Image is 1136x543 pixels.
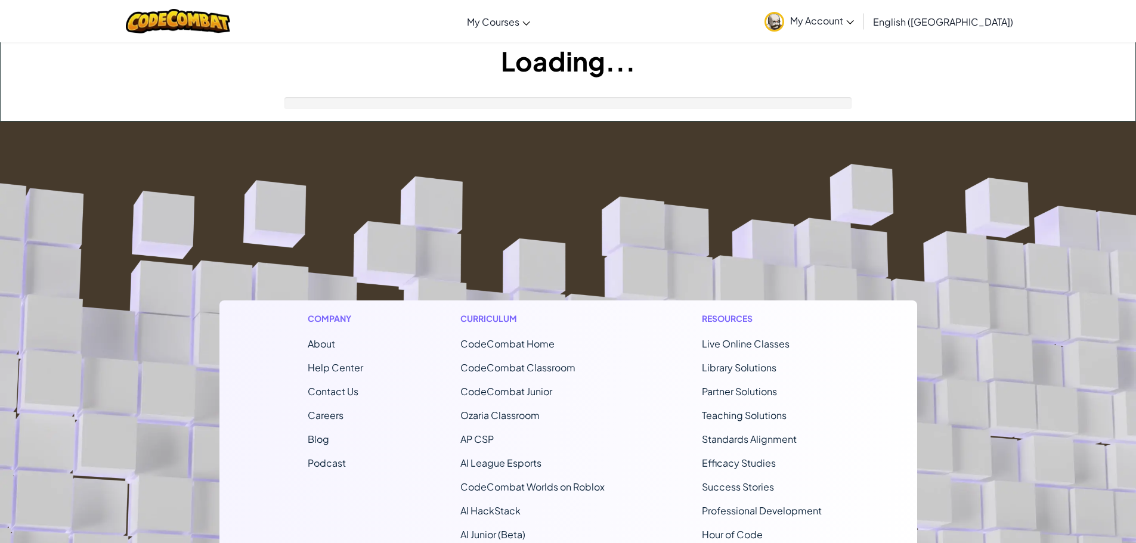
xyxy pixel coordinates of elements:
[702,409,787,421] a: Teaching Solutions
[460,385,552,398] a: CodeCombat Junior
[790,14,854,27] span: My Account
[460,480,605,493] a: CodeCombat Worlds on Roblox
[308,409,343,421] a: Careers
[460,504,521,517] a: AI HackStack
[461,5,536,38] a: My Courses
[460,361,575,374] a: CodeCombat Classroom
[460,433,494,445] a: AP CSP
[126,9,230,33] img: CodeCombat logo
[308,457,346,469] a: Podcast
[702,480,774,493] a: Success Stories
[460,457,541,469] a: AI League Esports
[702,337,790,350] a: Live Online Classes
[308,337,335,350] a: About
[702,433,797,445] a: Standards Alignment
[308,312,363,325] h1: Company
[460,312,605,325] h1: Curriculum
[460,337,555,350] span: CodeCombat Home
[308,433,329,445] a: Blog
[467,15,519,28] span: My Courses
[764,12,784,32] img: avatar
[702,385,777,398] a: Partner Solutions
[759,2,860,40] a: My Account
[460,528,525,541] a: AI Junior (Beta)
[308,361,363,374] a: Help Center
[867,5,1019,38] a: English ([GEOGRAPHIC_DATA])
[873,15,1013,28] span: English ([GEOGRAPHIC_DATA])
[702,504,822,517] a: Professional Development
[460,409,540,421] a: Ozaria Classroom
[1,42,1135,79] h1: Loading...
[702,361,776,374] a: Library Solutions
[702,312,829,325] h1: Resources
[308,385,358,398] span: Contact Us
[702,528,763,541] a: Hour of Code
[702,457,776,469] a: Efficacy Studies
